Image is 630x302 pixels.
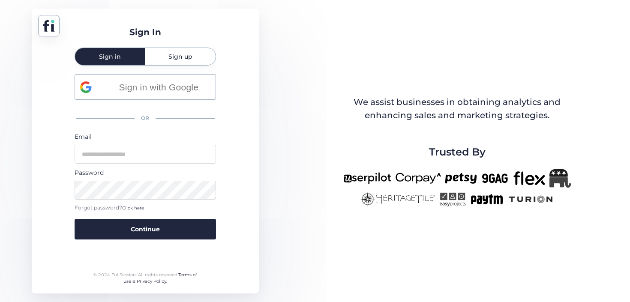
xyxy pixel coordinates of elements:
img: heritagetile-new.png [360,192,435,206]
img: petsy-new.png [445,169,477,188]
span: Click here [122,205,144,211]
img: easyprojects-new.png [439,192,466,206]
img: Republicanlogo-bw.png [549,169,571,188]
span: Trusted By [429,144,486,160]
div: OR [75,109,216,128]
span: Sign in [99,54,121,60]
div: We assist businesses in obtaining analytics and enhancing sales and marketing strategies. [344,96,570,123]
img: flex-new.png [513,169,545,188]
span: Continue [131,224,160,234]
div: Forgot password? [75,204,216,212]
div: Password [75,168,216,177]
button: Continue [75,219,216,239]
img: turion-new.png [507,192,554,206]
div: Sign In [129,26,161,39]
img: userpilot-new.png [343,169,391,188]
div: Email [75,132,216,141]
img: 9gag-new.png [481,169,509,188]
span: Sign in with Google [107,80,210,94]
img: corpay-new.png [396,169,441,188]
img: paytm-new.png [470,192,503,206]
span: Sign up [168,54,192,60]
div: © 2024 FullSession. All rights reserved. [90,272,201,285]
